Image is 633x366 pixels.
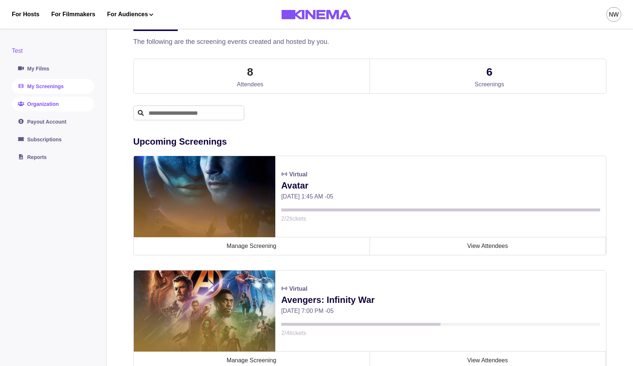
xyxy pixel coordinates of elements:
[237,80,263,89] p: Attendees
[281,293,600,307] p: Avengers: Infinity War
[107,10,153,19] button: For Audiences
[12,132,94,147] a: Subscriptions
[12,150,94,165] a: Reports
[281,307,600,315] p: [DATE] 7:00 PM -05
[609,10,619,19] div: NW
[133,135,606,148] p: Upcoming Screenings
[486,63,493,80] p: 6
[281,179,600,192] p: Avatar
[12,61,94,76] a: My Films
[12,46,94,55] div: Test
[12,114,94,129] a: Payout Account
[281,192,600,201] p: [DATE] 1:45 AM -05
[289,284,307,293] p: Virtual
[281,329,600,338] p: 2 / 4 tickets
[289,170,307,179] p: Virtual
[12,97,94,111] a: Organization
[247,63,253,80] p: 8
[474,80,504,89] p: Screenings
[134,237,370,255] a: Manage Screening
[133,37,606,47] p: The following are the screening events created and hosted by you.
[12,10,40,19] a: For Hosts
[12,79,94,94] a: My Screenings
[370,237,606,255] a: View Attendees
[51,10,95,19] a: For Filmmakers
[281,214,600,223] p: 2 / 2 tickets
